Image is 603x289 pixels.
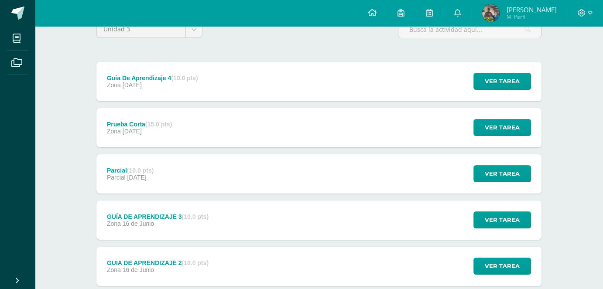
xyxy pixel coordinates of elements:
strong: (10.0 pts) [127,167,154,174]
span: 16 de Junio [123,220,154,227]
input: Busca la actividad aquí... [398,21,541,38]
span: [DATE] [127,174,147,181]
strong: (15.0 pts) [145,121,172,128]
strong: (10.0 pts) [182,259,209,266]
div: Guia De Aprendizaje 4 [107,75,198,82]
strong: (10.0 pts) [171,75,198,82]
button: Ver tarea [473,258,531,275]
span: Zona [107,82,121,88]
span: Mi Perfil [506,13,556,20]
button: Ver tarea [473,73,531,90]
button: Ver tarea [473,119,531,136]
div: Parcial [107,167,154,174]
strong: (10.0 pts) [182,213,209,220]
span: Zona [107,128,121,135]
button: Ver tarea [473,165,531,182]
span: Zona [107,220,121,227]
span: Ver tarea [485,119,520,136]
span: Ver tarea [485,258,520,274]
span: Unidad 3 [103,21,179,37]
div: GUÍA DE APRENDIZAJE 3 [107,213,209,220]
div: GUIA DE APRENDIZAJE 2 [107,259,209,266]
span: Zona [107,266,121,273]
div: Prueba Corta [107,121,172,128]
span: Parcial [107,174,126,181]
button: Ver tarea [473,211,531,228]
span: 16 de Junio [123,266,154,273]
span: Ver tarea [485,166,520,182]
span: [PERSON_NAME] [506,5,556,14]
span: Ver tarea [485,212,520,228]
a: Unidad 3 [97,21,202,37]
span: [DATE] [123,128,142,135]
span: Ver tarea [485,73,520,89]
img: 9f0d10eeb98f7228f393c0714d2f0f5b.png [482,4,500,22]
span: [DATE] [123,82,142,88]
